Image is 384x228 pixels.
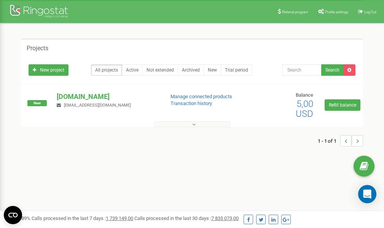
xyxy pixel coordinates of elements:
[318,135,340,147] span: 1 - 1 of 1
[282,10,308,14] span: Referral program
[122,64,143,76] a: Active
[170,94,232,99] a: Manage connected products
[64,103,131,108] span: [EMAIL_ADDRESS][DOMAIN_NAME]
[221,64,252,76] a: Trial period
[282,64,322,76] input: Search
[358,185,376,203] div: Open Intercom Messenger
[178,64,204,76] a: Archived
[364,10,376,14] span: Log Out
[325,10,348,14] span: Profile settings
[134,215,239,221] span: Calls processed in the last 30 days :
[32,215,133,221] span: Calls processed in the last 7 days :
[170,100,212,106] a: Transaction history
[211,215,239,221] u: 7 835 073,00
[27,100,47,106] span: New
[142,64,178,76] a: Not extended
[296,99,313,119] span: 5,00 USD
[106,215,133,221] u: 1 739 149,00
[4,206,22,224] button: Open CMP widget
[318,128,363,154] nav: ...
[91,64,122,76] a: All projects
[325,99,360,111] a: Refill balance
[296,92,313,98] span: Balance
[204,64,221,76] a: New
[57,92,158,102] p: [DOMAIN_NAME]
[321,64,344,76] button: Search
[29,64,69,76] a: New project
[27,45,48,52] h5: Projects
